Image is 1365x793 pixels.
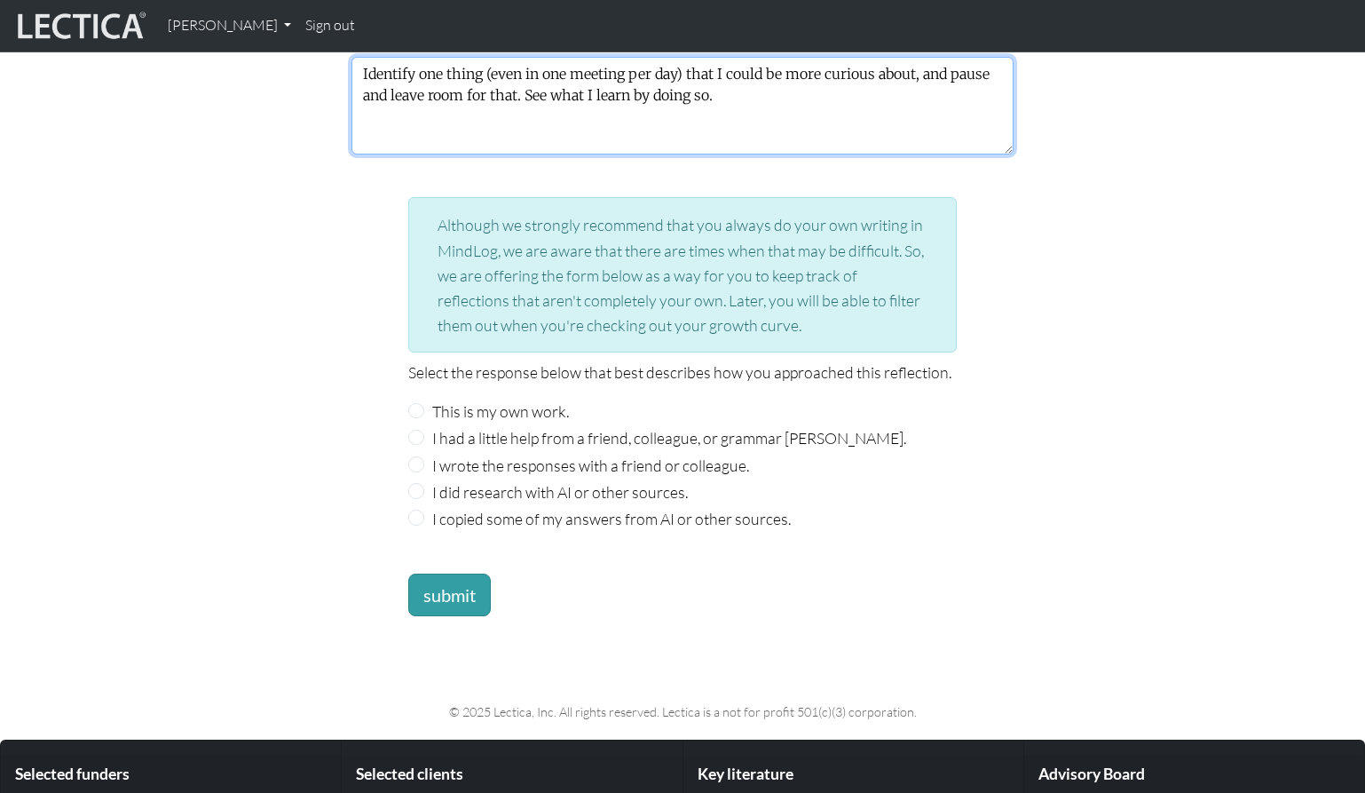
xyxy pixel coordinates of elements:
label: I wrote the responses with a friend or colleague. [432,453,749,478]
a: [PERSON_NAME] [161,7,298,44]
p: Select the response below that best describes how you approached this reflection. [408,360,957,385]
input: I did research with AI or other sources. [408,483,424,499]
input: I copied some of my answers from AI or other sources. [408,510,424,526]
input: This is my own work. [408,403,424,419]
a: Sign out [298,7,362,44]
img: lecticalive [13,9,146,43]
input: I had a little help from a friend, colleague, or grammar [PERSON_NAME]. [408,430,424,446]
label: This is my own work. [432,399,569,424]
p: © 2025 Lectica, Inc. All rights reserved. Lectica is a not for profit 501(c)(3) corporation. [107,702,1258,722]
label: I had a little help from a friend, colleague, or grammar [PERSON_NAME]. [432,425,906,450]
input: I wrote the responses with a friend or colleague. [408,456,424,472]
label: I did research with AI or other sources. [432,480,688,504]
label: I copied some of my answers from AI or other sources. [432,506,791,531]
div: Although we strongly recommend that you always do your own writing in MindLog, we are aware that ... [408,197,957,353]
button: submit [408,574,491,616]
